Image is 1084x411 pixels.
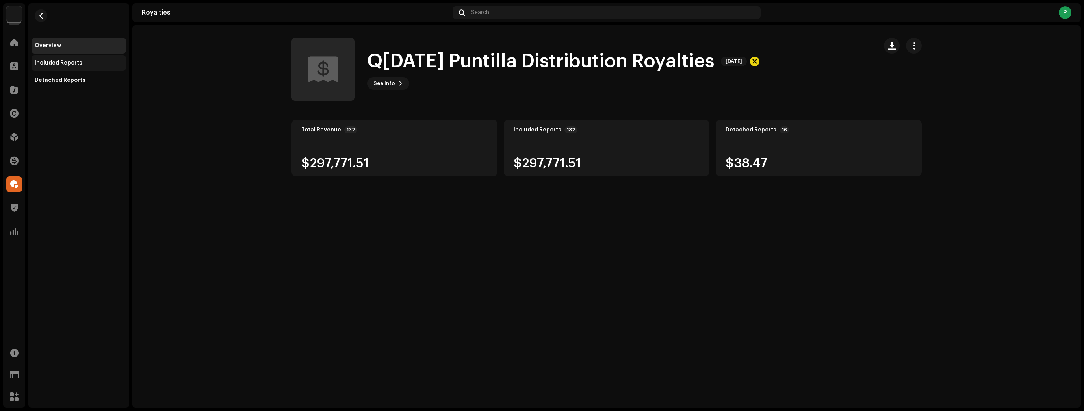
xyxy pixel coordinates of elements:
span: [DATE] [721,57,747,66]
re-m-nav-item: Detached Reports [32,72,126,88]
re-m-nav-item: Included Reports [32,55,126,71]
p-badge: 132 [564,126,577,133]
div: Detached Reports [35,77,85,83]
div: Overview [35,43,61,49]
div: Royalties [142,9,449,16]
span: Search [471,9,489,16]
div: P [1059,6,1071,19]
img: a6437e74-8c8e-4f74-a1ce-131745af0155 [6,6,22,22]
h1: Q[DATE] Puntilla Distribution Royalties [367,49,715,74]
p-badge: 132 [344,126,357,133]
button: See Info [367,77,409,90]
span: See Info [373,76,395,91]
div: Detached Reports [726,127,776,133]
re-m-nav-item: Overview [32,38,126,54]
div: Included Reports [514,127,561,133]
p-badge: 16 [780,126,789,133]
div: Total Revenue [301,127,341,133]
div: Included Reports [35,60,82,66]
